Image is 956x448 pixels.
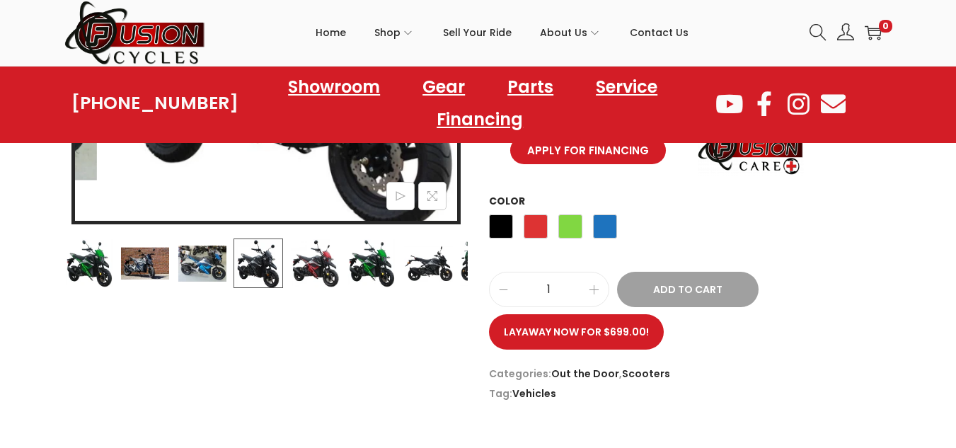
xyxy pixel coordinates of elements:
a: Showroom [274,71,394,103]
a: Gear [408,71,479,103]
input: Product quantity [490,280,609,299]
a: Service [582,71,672,103]
a: Scooters [622,367,670,381]
span: Tag: [489,384,892,403]
img: Product image [290,239,340,288]
span: APPLY FOR FINANCING [527,145,649,156]
span: Home [316,15,346,50]
a: [PHONE_NUMBER] [71,93,238,113]
span: Contact Us [630,15,689,50]
a: About Us [540,1,601,64]
img: Product image [403,239,453,288]
a: APPLY FOR FINANCING [510,137,666,164]
nav: Menu [238,71,713,136]
img: Product image [120,239,170,288]
a: Contact Us [630,1,689,64]
a: Financing [422,103,537,136]
img: Product image [177,239,226,288]
nav: Primary navigation [206,1,799,64]
span: Categories: , [489,364,892,384]
img: Product image [460,239,509,288]
a: 0 [865,24,882,41]
a: Out the Door [551,367,619,381]
label: Color [489,194,525,208]
img: Product image [234,239,283,288]
a: Sell Your Ride [443,1,512,64]
span: Shop [374,15,401,50]
a: Shop [374,1,415,64]
img: Product image [347,239,396,288]
span: Sell Your Ride [443,15,512,50]
a: Vehicles [512,386,556,401]
a: Parts [493,71,568,103]
img: Product image [64,239,113,288]
span: About Us [540,15,587,50]
a: Home [316,1,346,64]
a: Layaway now for $699.00! [489,314,664,350]
button: Add to Cart [617,272,759,307]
